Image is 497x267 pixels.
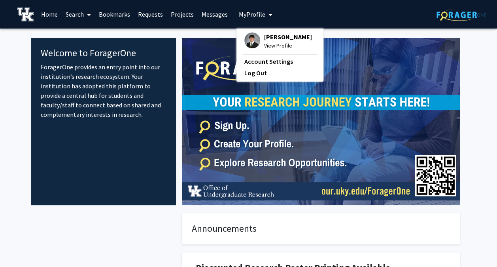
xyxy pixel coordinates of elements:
a: Projects [167,0,198,28]
span: My Profile [239,10,265,18]
a: Messages [198,0,232,28]
a: Home [37,0,62,28]
img: University of Kentucky Logo [17,8,34,21]
a: Account Settings [244,57,316,66]
a: Bookmarks [95,0,134,28]
img: Profile Picture [244,32,260,48]
iframe: Chat [6,231,34,261]
p: ForagerOne provides an entry point into our institution’s research ecosystem. Your institution ha... [41,62,167,119]
h4: Welcome to ForagerOne [41,48,167,59]
a: Log Out [244,68,316,78]
div: Profile Picture[PERSON_NAME]View Profile [244,32,312,50]
img: Cover Image [182,38,460,205]
span: View Profile [264,41,312,50]
h4: Announcements [192,223,450,235]
a: Search [62,0,95,28]
span: [PERSON_NAME] [264,32,312,41]
img: ForagerOne Logo [437,9,486,21]
a: Requests [134,0,167,28]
